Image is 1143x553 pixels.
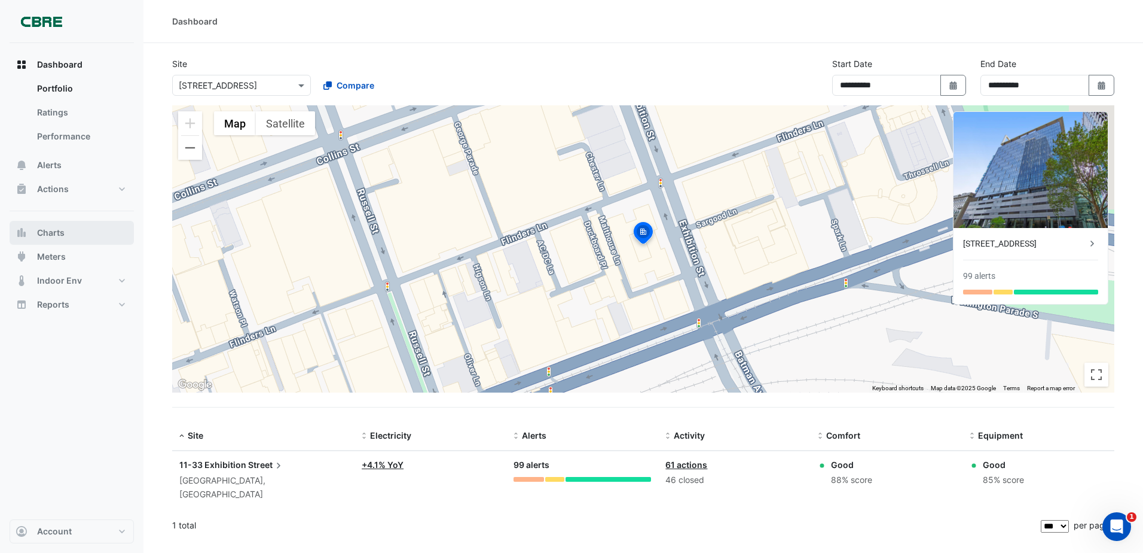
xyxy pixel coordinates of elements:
[175,377,215,393] a: Open this area in Google Maps (opens a new window)
[948,80,959,90] fa-icon: Select Date
[1096,80,1107,90] fa-icon: Select Date
[10,221,134,245] button: Charts
[1102,512,1131,541] iframe: Intercom live chat
[188,430,203,440] span: Site
[248,458,285,472] span: Street
[172,15,218,28] div: Dashboard
[514,458,651,472] div: 99 alerts
[16,159,27,171] app-icon: Alerts
[337,79,374,92] span: Compare
[10,153,134,177] button: Alerts
[10,177,134,201] button: Actions
[1127,512,1136,522] span: 1
[983,458,1024,471] div: Good
[178,136,202,160] button: Zoom out
[175,377,215,393] img: Google
[16,299,27,311] app-icon: Reports
[1003,385,1020,391] a: Terms
[37,183,69,195] span: Actions
[10,53,134,77] button: Dashboard
[10,293,134,317] button: Reports
[256,111,315,135] button: Show satellite imagery
[832,57,872,70] label: Start Date
[665,473,803,487] div: 46 closed
[10,519,134,543] button: Account
[10,245,134,269] button: Meters
[214,111,256,135] button: Show street map
[16,59,27,71] app-icon: Dashboard
[10,77,134,153] div: Dashboard
[16,275,27,287] app-icon: Indoor Env
[931,385,996,391] span: Map data ©2025 Google
[953,112,1108,228] img: 11-33 Exhibition Street
[37,227,65,239] span: Charts
[27,124,134,148] a: Performance
[963,270,995,282] div: 99 alerts
[16,227,27,239] app-icon: Charts
[16,251,27,263] app-icon: Meters
[179,474,347,502] div: [GEOGRAPHIC_DATA], [GEOGRAPHIC_DATA]
[665,460,707,470] a: 61 actions
[1084,363,1108,387] button: Toggle fullscreen view
[172,511,1038,540] div: 1 total
[980,57,1016,70] label: End Date
[16,183,27,195] app-icon: Actions
[14,10,68,34] img: Company Logo
[27,101,134,124] a: Ratings
[872,384,924,393] button: Keyboard shortcuts
[27,77,134,101] a: Portfolio
[978,430,1023,440] span: Equipment
[1074,520,1110,530] span: per page
[37,299,69,311] span: Reports
[37,525,72,537] span: Account
[370,430,411,440] span: Electricity
[316,75,382,96] button: Compare
[10,269,134,293] button: Indoor Env
[178,111,202,135] button: Zoom in
[37,59,82,71] span: Dashboard
[831,473,872,487] div: 88% score
[37,159,62,171] span: Alerts
[983,473,1024,487] div: 85% score
[1027,385,1075,391] a: Report a map error
[674,430,705,440] span: Activity
[37,275,82,287] span: Indoor Env
[630,220,656,249] img: site-pin-selected.svg
[172,57,187,70] label: Site
[831,458,872,471] div: Good
[37,251,66,263] span: Meters
[522,430,546,440] span: Alerts
[362,460,404,470] a: +4.1% YoY
[826,430,860,440] span: Comfort
[963,238,1086,250] div: [STREET_ADDRESS]
[179,460,246,470] span: 11-33 Exhibition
